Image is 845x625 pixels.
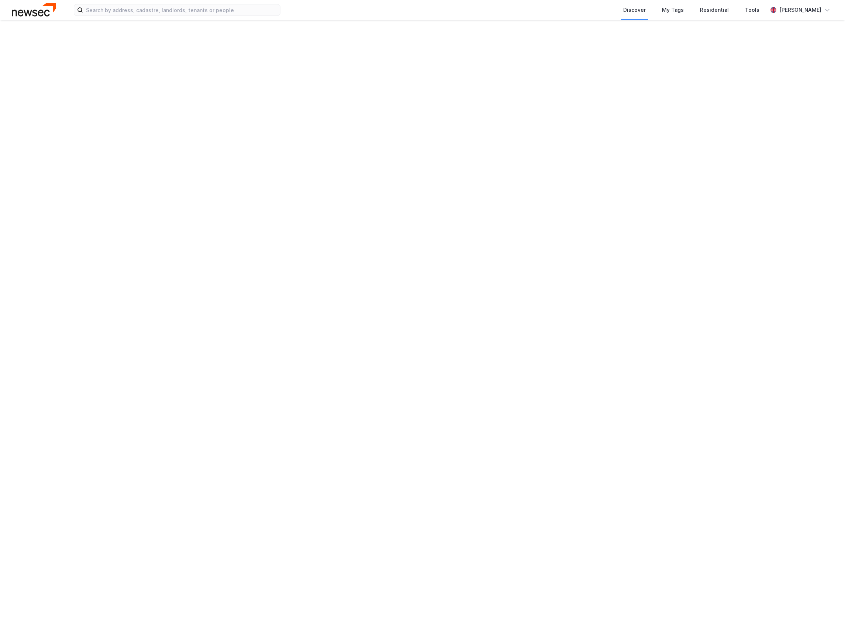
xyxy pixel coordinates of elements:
[808,590,845,625] iframe: Chat Widget
[12,3,56,16] img: newsec-logo.f6e21ccffca1b3a03d2d.png
[83,4,280,16] input: Search by address, cadastre, landlords, tenants or people
[700,6,729,14] div: Residential
[779,6,821,14] div: [PERSON_NAME]
[745,6,759,14] div: Tools
[623,6,646,14] div: Discover
[662,6,684,14] div: My Tags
